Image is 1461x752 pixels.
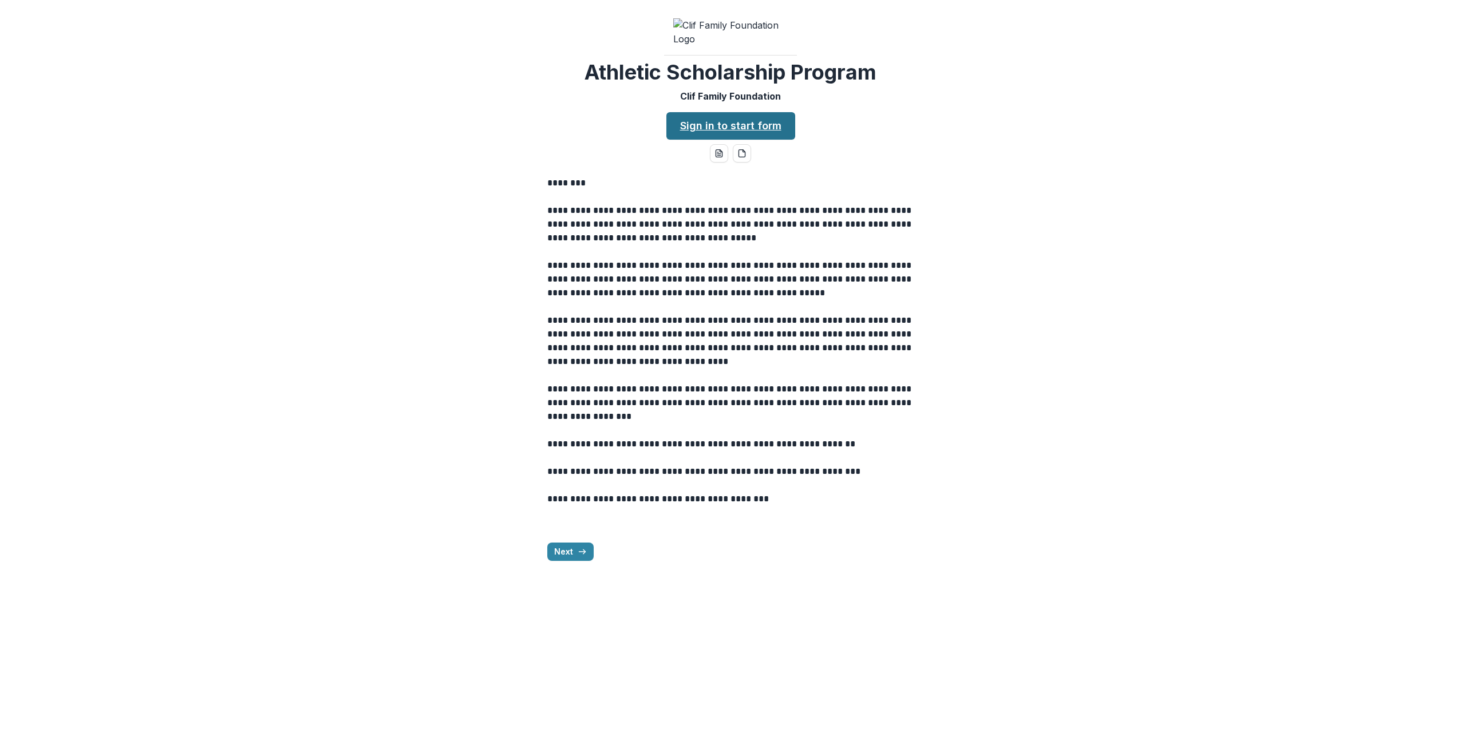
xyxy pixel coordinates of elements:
button: pdf-download [733,144,751,163]
a: Sign in to start form [666,112,795,140]
button: word-download [710,144,728,163]
button: Next [547,543,594,561]
h2: Athletic Scholarship Program [585,60,876,85]
p: Clif Family Foundation [680,89,781,103]
img: Clif Family Foundation Logo [673,18,788,46]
